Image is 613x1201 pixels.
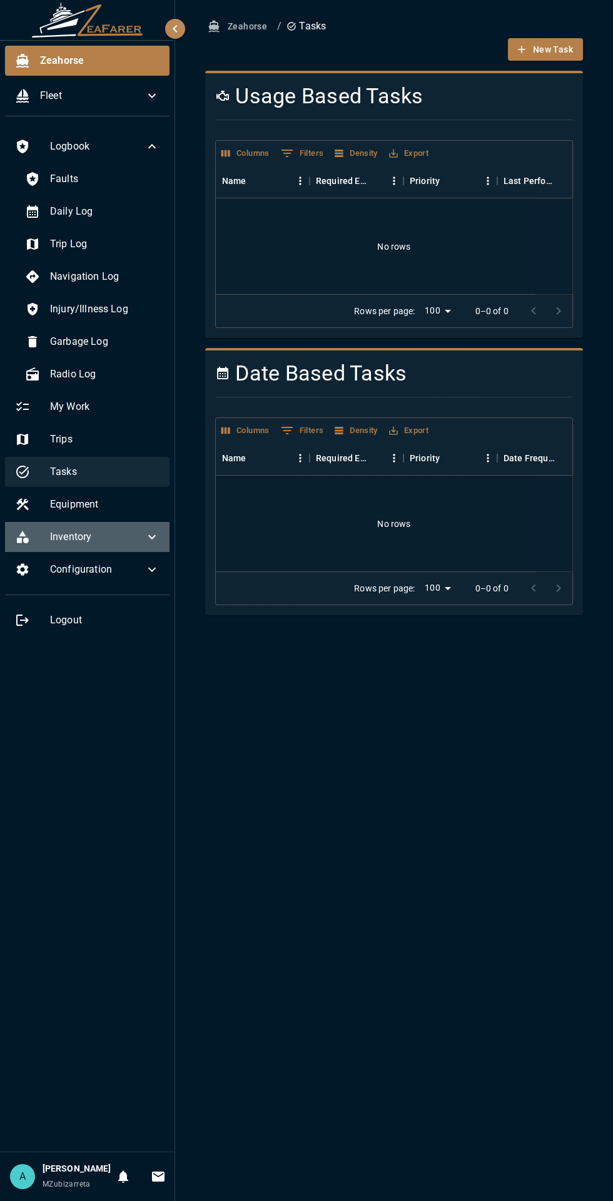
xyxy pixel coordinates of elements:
button: Notifications [111,1164,136,1189]
span: Zeahorse [40,53,160,68]
span: Equipment [50,497,160,512]
div: No rows [216,476,572,571]
div: Zeahorse [5,46,170,76]
img: ZeaFarer Logo [31,3,144,38]
div: Radio Log [15,359,170,389]
div: Required Equipment [316,163,367,198]
span: Tasks [50,464,160,479]
span: Logbook [50,139,144,154]
button: Export [386,421,432,441]
p: 0–0 of 0 [475,305,509,317]
span: Injury/Illness Log [50,302,160,317]
span: Radio Log [50,367,160,382]
div: Name [216,163,310,198]
div: Navigation Log [15,262,170,292]
div: Fleet [5,81,170,111]
span: Fleet [40,88,144,103]
button: Sort [246,449,264,467]
span: Trip Log [50,237,160,252]
div: Logout [5,605,170,635]
div: Priority [410,163,440,198]
button: Sort [555,449,572,467]
button: Sort [367,172,385,190]
h4: Date Based Tasks [215,360,512,387]
div: Required Equipment [310,163,403,198]
button: Sort [440,449,457,467]
button: Menu [385,449,403,468]
span: My Work [50,399,160,414]
button: Menu [479,171,497,190]
button: Density [332,144,381,163]
button: Menu [291,171,310,190]
div: No rows [216,198,572,294]
h6: [PERSON_NAME] [43,1162,111,1176]
p: Rows per page: [354,305,415,317]
p: 0–0 of 0 [475,582,509,595]
div: Required Equipment [316,441,367,476]
span: Logout [50,613,160,628]
div: Logbook [5,131,170,161]
div: Date Frequency Interval [504,441,555,476]
div: Faults [15,164,170,194]
span: Faults [50,171,160,187]
span: Configuration [50,562,144,577]
div: Last Performed Date [504,163,555,198]
div: Name [222,163,246,198]
button: Select columns [218,144,273,163]
div: Priority [403,441,497,476]
button: Show filters [278,421,327,441]
span: Navigation Log [50,269,160,284]
li: / [277,19,281,34]
button: Show filters [278,143,327,163]
div: Priority [410,441,440,476]
div: Equipment [5,489,170,519]
p: Rows per page: [354,582,415,595]
div: Trip Log [15,229,170,259]
button: Sort [555,172,572,190]
span: Daily Log [50,204,160,219]
div: Inventory [5,522,170,552]
span: Inventory [50,529,144,544]
div: Date Frequency Interval [497,441,591,476]
div: Last Performed Date [497,163,591,198]
div: Daily Log [15,197,170,227]
h4: Usage Based Tasks [215,83,512,110]
div: Garbage Log [15,327,170,357]
button: Menu [291,449,310,468]
button: New Task [508,38,583,61]
button: Sort [246,172,264,190]
button: Invitations [146,1164,171,1189]
div: 100 [420,302,455,320]
div: Configuration [5,555,170,585]
button: Density [332,421,381,441]
div: My Work [5,392,170,422]
button: Sort [367,449,385,467]
button: Select columns [218,421,273,441]
span: Garbage Log [50,334,160,349]
p: Tasks [286,19,326,34]
span: MZubizarreta [43,1180,91,1188]
div: Injury/Illness Log [15,294,170,324]
div: Priority [403,163,497,198]
button: Menu [479,449,497,468]
div: 100 [420,579,455,597]
div: Name [222,441,246,476]
div: Tasks [5,457,170,487]
button: Menu [385,171,403,190]
div: Trips [5,424,170,454]
div: A [10,1164,35,1189]
button: Zeahorse [205,15,272,38]
div: Name [216,441,310,476]
div: Required Equipment [310,441,403,476]
button: Export [386,144,432,163]
span: Trips [50,432,160,447]
button: Sort [440,172,457,190]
